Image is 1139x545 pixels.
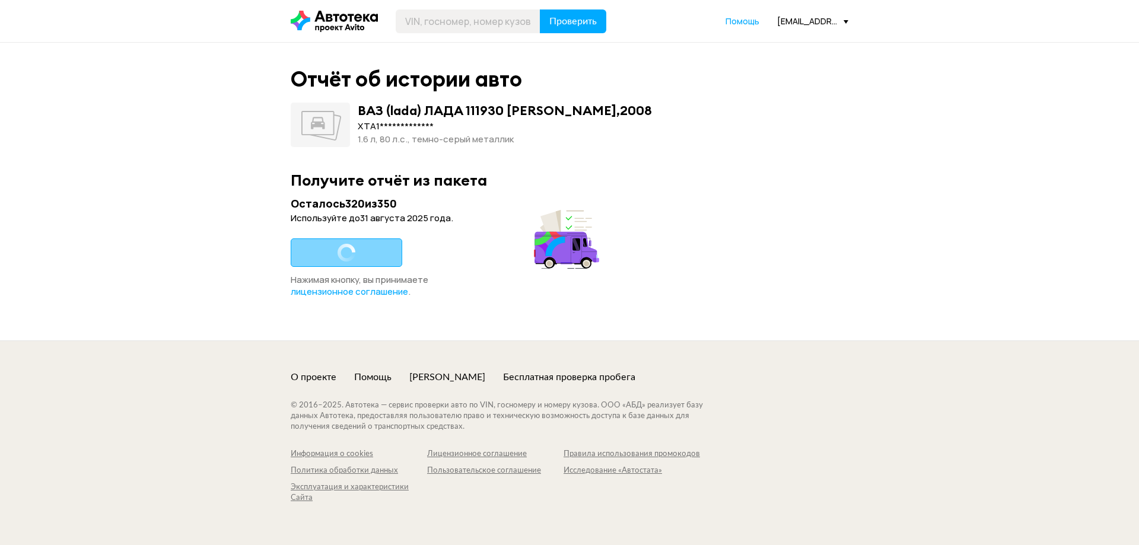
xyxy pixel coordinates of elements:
span: лицензионное соглашение [291,285,408,298]
a: Эксплуатация и характеристики Сайта [291,482,427,503]
a: [PERSON_NAME] [409,371,485,384]
div: Используйте до 31 августа 2025 года . [291,212,603,224]
a: лицензионное соглашение [291,286,408,298]
a: Политика обработки данных [291,466,427,476]
a: Бесплатная проверка пробега [503,371,635,384]
a: Помощь [354,371,392,384]
div: Осталось 320 из 350 [291,196,603,211]
a: Пользовательское соглашение [427,466,564,476]
div: [EMAIL_ADDRESS][DOMAIN_NAME] [777,15,848,27]
span: Нажимая кнопку, вы принимаете . [291,273,428,298]
a: Помощь [726,15,759,27]
a: О проекте [291,371,336,384]
div: 1.6 л, 80 л.c., темно-серый металлик [358,133,652,146]
a: Исследование «Автостата» [564,466,700,476]
input: VIN, госномер, номер кузова [396,9,540,33]
span: Проверить [549,17,597,26]
a: Лицензионное соглашение [427,449,564,460]
div: Отчёт об истории авто [291,66,522,92]
div: Получите отчёт из пакета [291,171,848,189]
a: Правила использования промокодов [564,449,700,460]
button: Проверить [540,9,606,33]
a: Информация о cookies [291,449,427,460]
div: © 2016– 2025 . Автотека — сервис проверки авто по VIN, госномеру и номеру кузова. ООО «АБД» реали... [291,400,727,432]
div: ВАЗ (lada) ЛАДА 111930 [PERSON_NAME] , 2008 [358,103,652,118]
